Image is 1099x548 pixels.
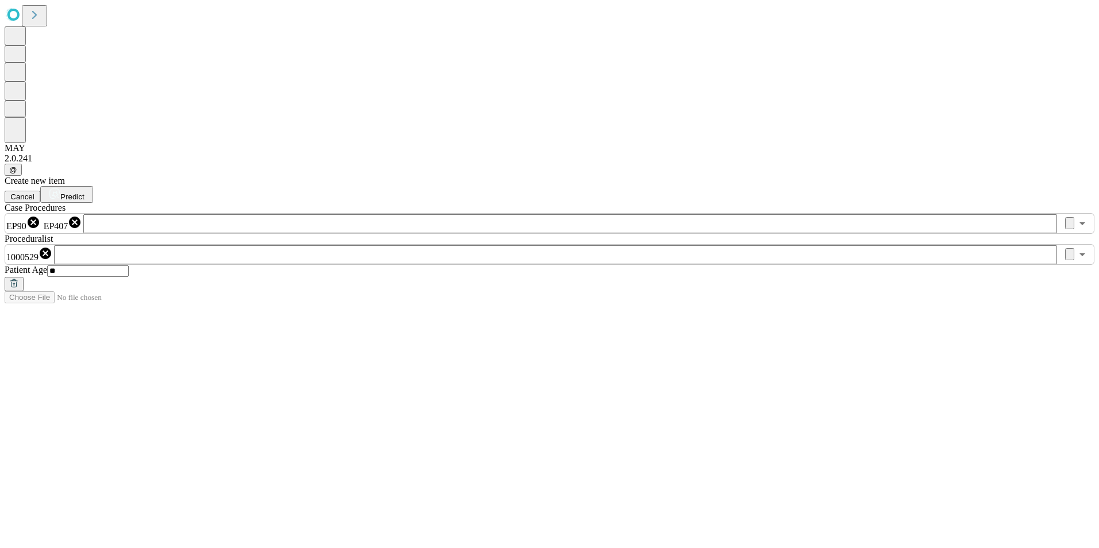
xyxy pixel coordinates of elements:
[44,221,68,231] span: EP407
[1065,248,1074,260] button: Clear
[5,234,53,244] span: Proceduralist
[5,176,65,186] span: Create new item
[10,192,34,201] span: Cancel
[5,164,22,176] button: @
[60,192,84,201] span: Predict
[5,143,1094,153] div: MAY
[6,252,39,262] span: 1000529
[1065,217,1074,229] button: Clear
[9,165,17,174] span: @
[6,215,40,231] div: EP90
[5,191,40,203] button: Cancel
[40,186,93,203] button: Predict
[1074,215,1090,231] button: Open
[6,221,26,231] span: EP90
[6,246,52,263] div: 1000529
[5,203,66,213] span: Scheduled Procedure
[1074,246,1090,263] button: Open
[5,153,1094,164] div: 2.0.241
[44,215,82,231] div: EP407
[5,265,47,275] span: Patient Age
